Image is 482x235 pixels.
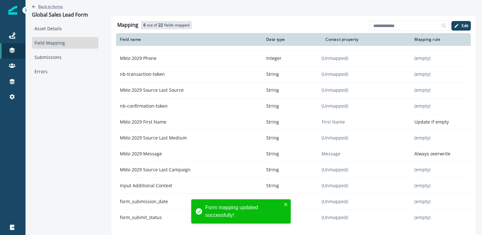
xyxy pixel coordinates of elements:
[116,116,262,128] p: Mkto 2029 First Name
[116,164,262,175] p: Mkto 2029 Source Last Campaign
[262,116,322,128] p: String
[411,53,471,64] p: (empty)
[322,71,411,77] p: (Unmapped)
[116,100,262,112] p: nb-confirmation-token
[411,148,471,160] p: Always overwrite
[32,51,99,63] a: Submissions
[262,100,322,112] p: String
[116,132,262,144] p: Mkto 2029 Source Last Medium
[205,204,282,219] div: Form mapping updated successfully!
[411,132,471,144] p: (empty)
[322,119,411,125] p: First Name
[32,23,99,34] a: Asset Details
[325,37,359,42] p: Contact property
[32,37,99,49] a: Field Mapping
[411,84,471,96] p: (empty)
[116,84,262,96] p: Mkto 2029 Source Last Source
[32,12,88,19] div: Global Sales Lead Form
[262,180,322,191] p: String
[262,53,322,64] p: Integer
[411,212,471,223] p: (empty)
[411,68,471,80] p: (empty)
[411,116,471,128] p: Update if empty
[411,180,471,191] p: (empty)
[8,6,17,15] img: Inflection
[451,21,471,31] button: Edit
[32,66,99,77] a: Errors
[143,22,146,28] p: 6
[411,164,471,175] p: (empty)
[322,198,411,205] p: (Unmapped)
[38,4,63,9] p: Back to forms
[322,103,411,109] p: (Unmapped)
[116,53,262,64] p: Mkto 2029 Phone
[262,68,322,80] p: String
[147,22,157,28] p: out of
[322,87,411,93] p: (Unmapped)
[116,68,262,80] p: nb-transaction-token
[262,196,322,207] p: Date Time
[284,202,288,207] button: close
[32,4,63,9] button: Go back
[322,214,411,221] p: (Unmapped)
[411,196,471,207] p: (empty)
[164,22,189,28] p: fields mapped
[322,182,411,189] p: (Unmapped)
[266,37,318,42] div: Data type
[322,135,411,141] p: (Unmapped)
[158,22,163,28] p: 22
[462,24,468,28] p: Edit
[322,151,411,157] p: Message
[262,84,322,96] p: String
[116,212,262,223] p: form_submit_status
[414,37,467,42] div: Mapping rule
[116,180,262,191] p: Input Additional Context
[116,148,262,160] p: Mkto 2029 Message
[322,55,411,61] p: (Unmapped)
[262,148,322,160] p: String
[117,22,138,28] h2: Mapping
[116,196,262,207] p: form_submission_date
[262,132,322,144] p: String
[262,164,322,175] p: String
[120,37,259,42] div: Field name
[411,100,471,112] p: (empty)
[322,167,411,173] p: (Unmapped)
